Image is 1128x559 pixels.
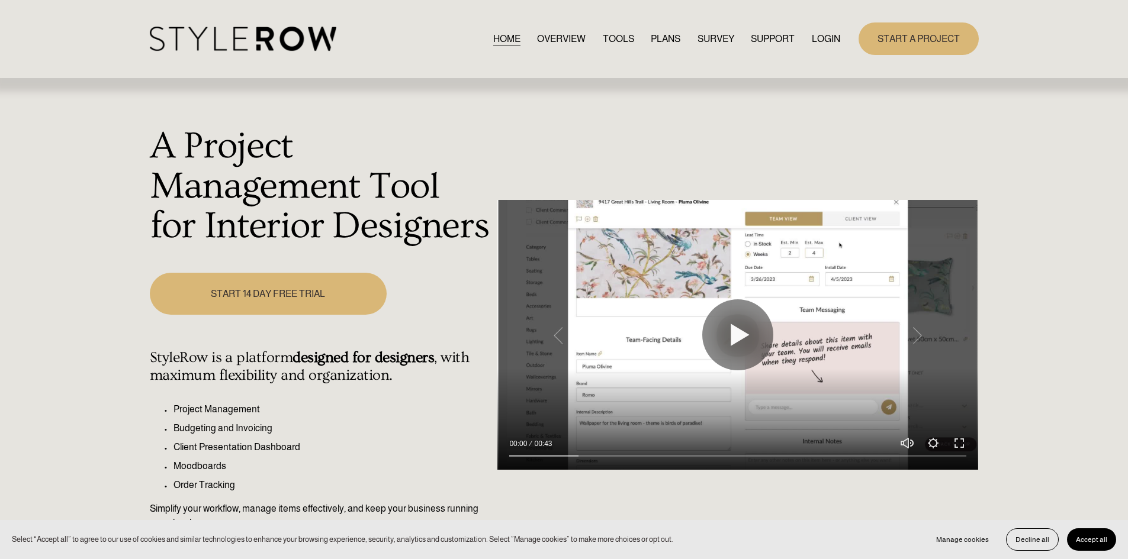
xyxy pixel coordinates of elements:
[150,502,491,530] p: Simplify your workflow, manage items effectively, and keep your business running seamlessly.
[1076,535,1107,544] span: Accept all
[812,31,840,47] a: LOGIN
[751,32,795,46] span: SUPPORT
[150,27,336,51] img: StyleRow
[150,273,387,315] a: START 14 DAY FREE TRIAL
[173,478,491,492] p: Order Tracking
[173,402,491,416] p: Project Management
[150,349,491,384] h4: StyleRow is a platform , with maximum flexibility and organization.
[927,528,998,551] button: Manage cookies
[537,31,586,47] a: OVERVIEW
[509,438,530,450] div: Current time
[1015,535,1049,544] span: Decline all
[859,22,979,55] a: START A PROJECT
[651,31,680,47] a: PLANS
[530,438,555,450] div: Duration
[698,31,734,47] a: SURVEY
[293,349,434,366] strong: designed for designers
[1067,528,1116,551] button: Accept all
[173,421,491,435] p: Budgeting and Invoicing
[12,534,673,545] p: Select “Accept all” to agree to our use of cookies and similar technologies to enhance your brows...
[493,31,520,47] a: HOME
[702,299,773,370] button: Play
[173,440,491,454] p: Client Presentation Dashboard
[603,31,634,47] a: TOOLS
[173,459,491,473] p: Moodboards
[751,31,795,47] a: folder dropdown
[509,452,966,460] input: Seek
[1006,528,1059,551] button: Decline all
[936,535,989,544] span: Manage cookies
[150,127,491,247] h1: A Project Management Tool for Interior Designers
